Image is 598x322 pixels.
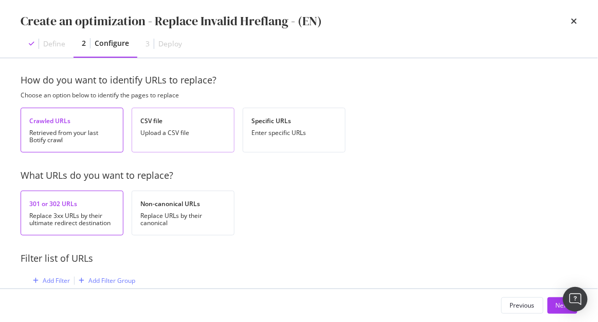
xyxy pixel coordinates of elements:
div: Enter specific URLs [251,129,337,137]
div: Non-canonical URLs [140,199,226,208]
div: Configure [95,38,129,48]
button: Add Filter [29,275,70,287]
button: Add Filter Group [75,275,135,287]
div: 2 [82,38,86,48]
div: What URLs do you want to replace? [21,169,577,182]
div: Create an optimization - Replace Invalid Hreflang - (EN) [21,12,322,30]
div: 301 or 302 URLs [29,199,115,208]
div: times [571,12,577,30]
div: Crawled URLs [29,116,115,125]
div: Filter list of URLs [21,252,577,265]
button: Previous [501,297,543,314]
div: Deploy [158,39,182,49]
div: Define [43,39,65,49]
div: Choose an option below to identify the pages to replace [21,91,577,99]
div: Open Intercom Messenger [563,287,588,312]
div: 3 [146,39,150,49]
div: Retrieved from your last Botify crawl [29,129,115,144]
div: Next [556,301,569,310]
div: Previous [510,301,535,310]
div: CSV file [140,116,226,125]
div: Specific URLs [251,116,337,125]
div: Replace URLs by their canonical [140,212,226,227]
button: Next [548,297,577,314]
div: Replace 3xx URLs by their ultimate redirect destination [29,212,115,227]
div: Add Filter [43,276,70,285]
div: How do you want to identify URLs to replace? [21,74,577,87]
div: Add Filter Group [88,276,135,285]
div: Upload a CSV file [140,129,226,137]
